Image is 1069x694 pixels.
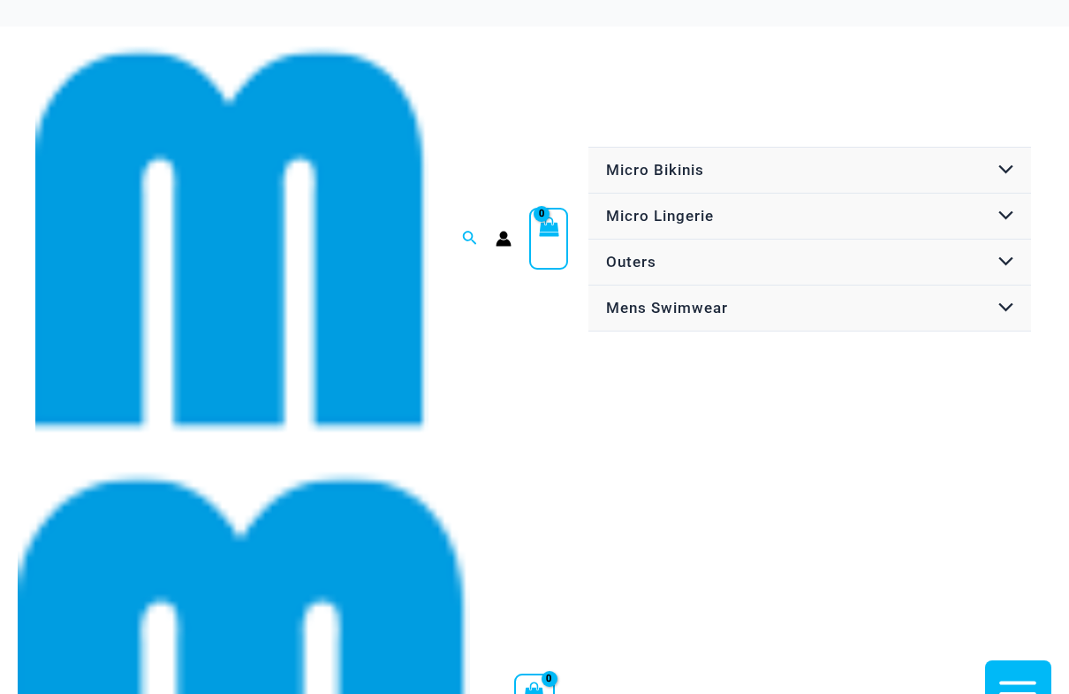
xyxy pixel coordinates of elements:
img: cropped mm emblem [35,42,428,436]
a: View Shopping Cart, empty [529,208,568,270]
a: OutersMenu ToggleMenu Toggle [588,240,1031,286]
nav: Site Navigation [586,144,1034,334]
span: Micro Lingerie [606,207,714,225]
span: Outers [606,253,656,271]
a: Account icon link [496,231,512,247]
a: Mens SwimwearMenu ToggleMenu Toggle [588,286,1031,332]
a: Search icon link [462,228,478,250]
span: Micro Bikinis [606,161,704,179]
span: Mens Swimwear [606,299,728,316]
a: Micro LingerieMenu ToggleMenu Toggle [588,194,1031,240]
a: Micro BikinisMenu ToggleMenu Toggle [588,148,1031,194]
